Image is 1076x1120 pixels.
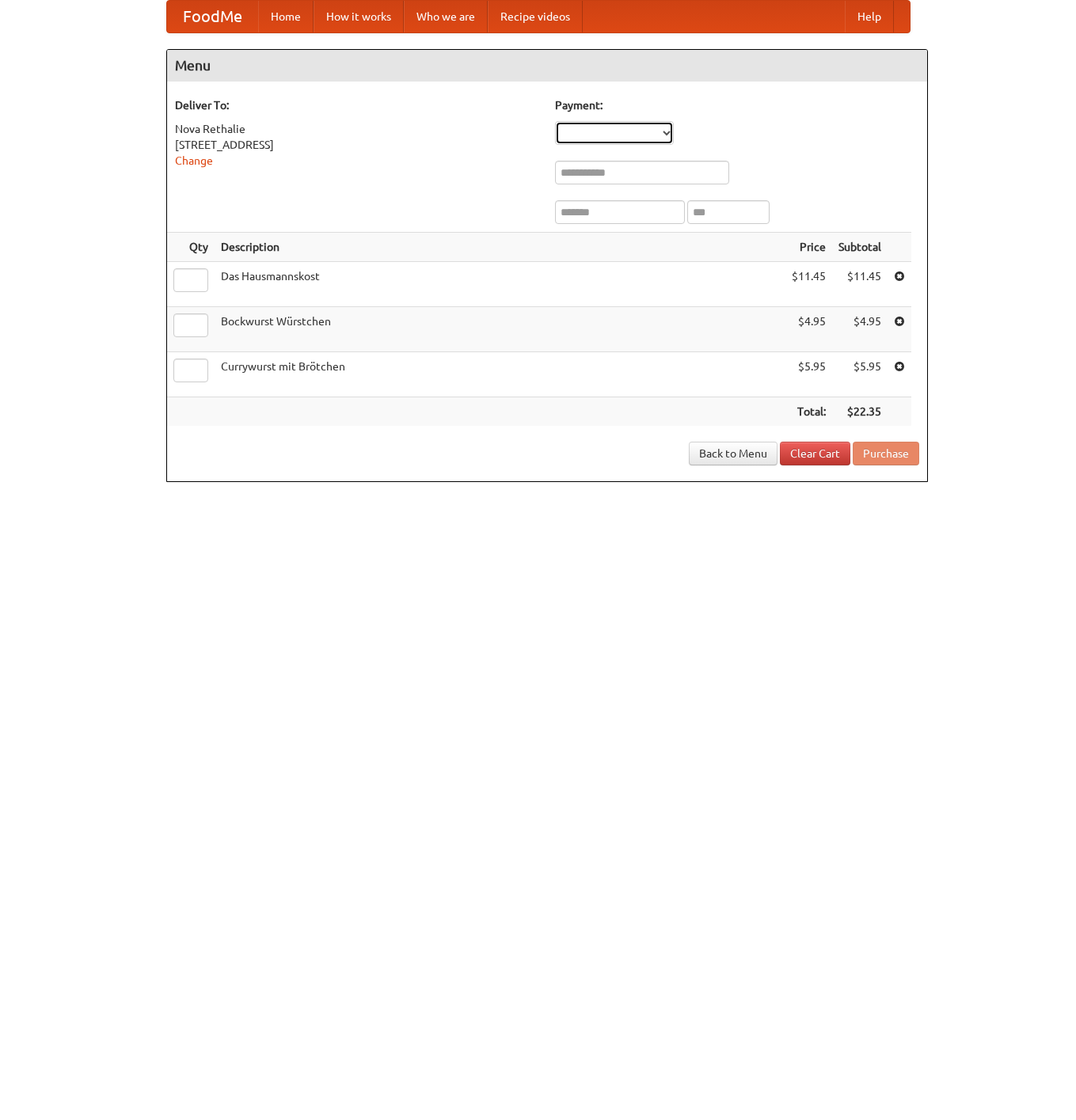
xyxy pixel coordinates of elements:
[832,307,888,352] td: $4.95
[845,1,894,32] a: Help
[785,233,832,262] th: Price
[258,1,314,32] a: Home
[780,442,850,465] a: Clear Cart
[832,397,888,427] th: $22.35
[832,352,888,397] td: $5.95
[853,442,919,465] button: Purchase
[215,352,785,397] td: Currywurst mit Brötchen
[175,121,539,137] div: Nova Rethalie
[785,397,832,427] th: Total:
[167,1,258,32] a: FoodMe
[689,442,778,465] a: Back to Menu
[175,137,539,153] div: [STREET_ADDRESS]
[175,97,539,113] h5: Deliver To:
[785,262,832,307] td: $11.45
[215,262,785,307] td: Das Hausmannskost
[488,1,583,32] a: Recipe videos
[785,352,832,397] td: $5.95
[785,307,832,352] td: $4.95
[555,97,919,113] h5: Payment:
[314,1,404,32] a: How it works
[215,233,785,262] th: Description
[404,1,488,32] a: Who we are
[832,262,888,307] td: $11.45
[175,154,213,167] a: Change
[832,233,888,262] th: Subtotal
[167,50,927,82] h4: Menu
[215,307,785,352] td: Bockwurst Würstchen
[167,233,215,262] th: Qty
